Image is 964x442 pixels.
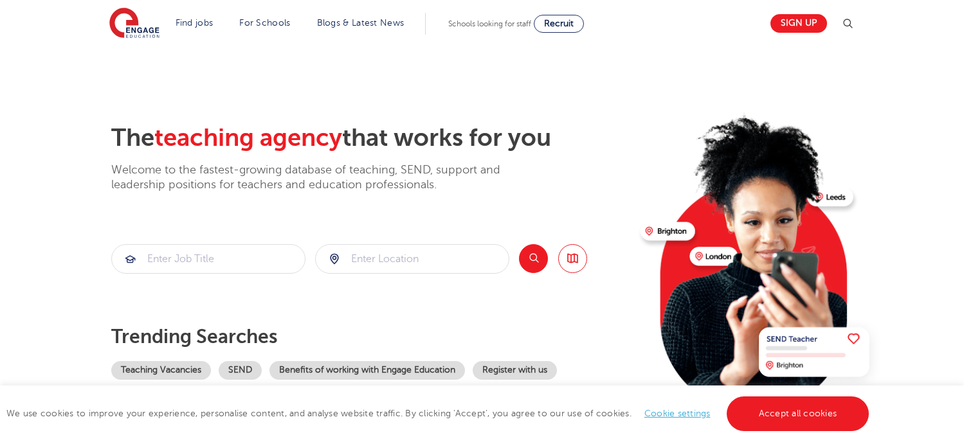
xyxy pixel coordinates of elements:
[473,361,557,380] a: Register with us
[111,325,630,348] p: Trending searches
[448,19,531,28] span: Schools looking for staff
[544,19,574,28] span: Recruit
[317,18,405,28] a: Blogs & Latest News
[111,163,536,193] p: Welcome to the fastest-growing database of teaching, SEND, support and leadership positions for t...
[111,361,211,380] a: Teaching Vacancies
[519,244,548,273] button: Search
[219,361,262,380] a: SEND
[112,245,305,273] input: Submit
[109,8,159,40] img: Engage Education
[154,124,342,152] span: teaching agency
[644,409,711,418] a: Cookie settings
[534,15,584,33] a: Recruit
[727,396,869,431] a: Accept all cookies
[111,123,630,153] h2: The that works for you
[315,244,509,274] div: Submit
[316,245,509,273] input: Submit
[770,14,827,33] a: Sign up
[269,361,465,380] a: Benefits of working with Engage Education
[176,18,214,28] a: Find jobs
[111,244,305,274] div: Submit
[239,18,290,28] a: For Schools
[6,409,872,418] span: We use cookies to improve your experience, personalise content, and analyse website traffic. By c...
